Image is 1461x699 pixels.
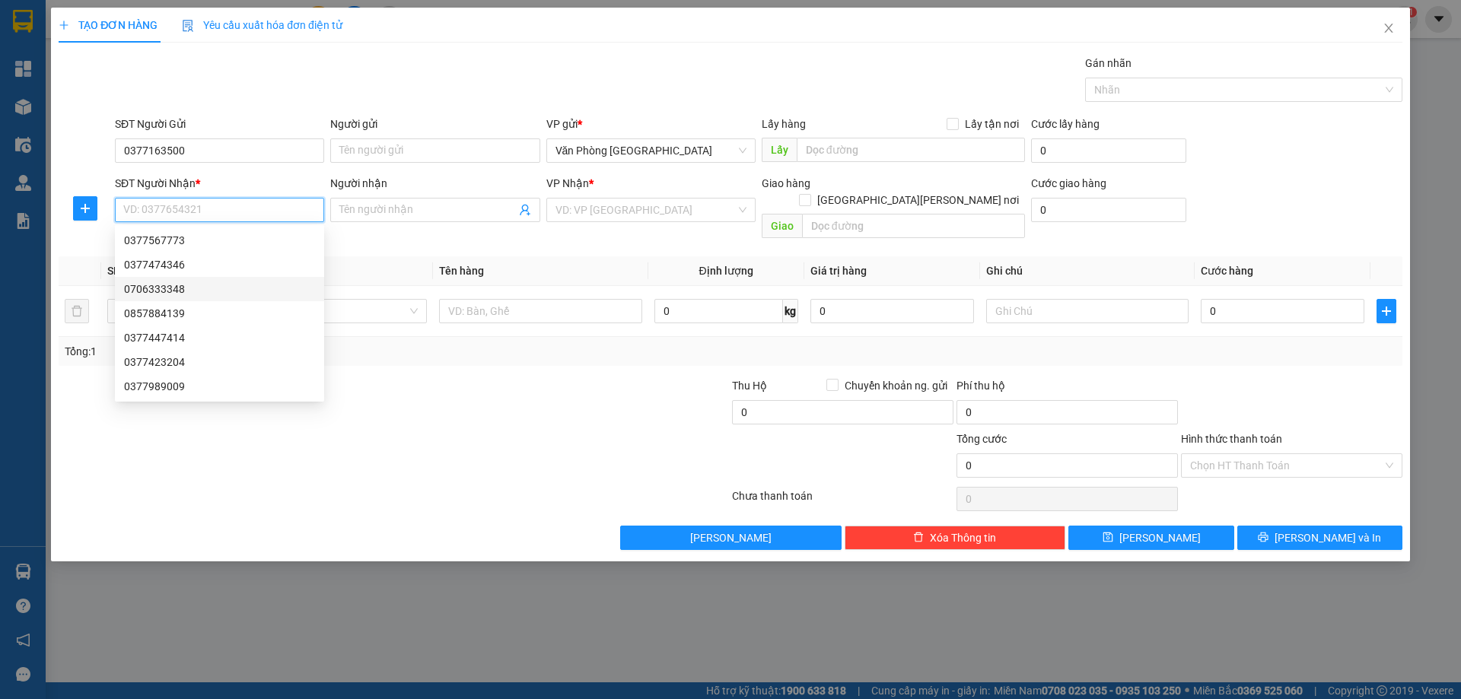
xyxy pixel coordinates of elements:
[74,202,97,214] span: plus
[115,97,160,147] strong: PHIẾU BIÊN NHẬN
[690,529,772,546] span: [PERSON_NAME]
[115,374,324,399] div: 0377989009
[956,377,1178,400] div: Phí thu hộ
[1068,526,1233,550] button: save[PERSON_NAME]
[845,526,1066,550] button: deleteXóa Thông tin
[115,326,324,350] div: 0377447414
[930,529,996,546] span: Xóa Thông tin
[1377,299,1396,323] button: plus
[811,192,1025,208] span: [GEOGRAPHIC_DATA][PERSON_NAME] nơi
[124,378,315,395] div: 0377989009
[1367,8,1410,50] button: Close
[1031,177,1106,189] label: Cước giao hàng
[1085,57,1132,69] label: Gán nhãn
[839,377,953,394] span: Chuyển khoản ng. gửi
[1031,118,1100,130] label: Cước lấy hàng
[980,256,1195,286] th: Ghi chú
[182,20,194,32] img: icon
[107,265,119,277] span: SL
[65,343,564,360] div: Tổng: 1
[59,19,158,31] span: TẠO ĐƠN HÀNG
[913,532,924,544] span: delete
[1258,532,1268,544] span: printer
[124,256,315,273] div: 0377474346
[182,19,342,31] span: Yêu cầu xuất hóa đơn điện tử
[115,253,324,277] div: 0377474346
[1383,22,1395,34] span: close
[124,232,315,249] div: 0377567773
[7,65,113,119] img: logo
[732,380,767,392] span: Thu Hộ
[115,277,324,301] div: 0706333348
[546,116,756,132] div: VP gửi
[762,138,797,162] span: Lấy
[330,175,540,192] div: Người nhận
[1119,529,1201,546] span: [PERSON_NAME]
[73,196,97,221] button: plus
[1377,305,1396,317] span: plus
[730,488,955,514] div: Chưa thanh toán
[959,116,1025,132] span: Lấy tận nơi
[115,66,159,95] span: 0906 477 911
[234,300,418,322] span: Khác
[124,329,315,346] div: 0377447414
[810,299,974,323] input: 0
[115,116,324,132] div: SĐT Người Gửi
[699,265,753,277] span: Định lượng
[810,265,867,277] span: Giá trị hàng
[1237,526,1402,550] button: printer[PERSON_NAME] và In
[519,204,531,216] span: user-add
[762,118,806,130] span: Lấy hàng
[439,265,484,277] span: Tên hàng
[330,116,540,132] div: Người gửi
[1031,138,1186,163] input: Cước lấy hàng
[65,299,89,323] button: delete
[762,214,802,238] span: Giao
[1201,265,1253,277] span: Cước hàng
[115,228,324,253] div: 0377567773
[762,177,810,189] span: Giao hàng
[161,102,291,118] span: BXTTDN1408250063
[956,433,1007,445] span: Tổng cước
[783,299,798,323] span: kg
[124,354,315,370] div: 0377423204
[124,281,315,297] div: 0706333348
[1103,532,1113,544] span: save
[115,350,324,374] div: 0377423204
[555,139,746,162] span: Văn Phòng Đà Nẵng
[797,138,1025,162] input: Dọc đường
[59,20,69,30] span: plus
[546,177,589,189] span: VP Nhận
[116,14,158,63] strong: Nhà xe QUỐC ĐẠT
[115,175,324,192] div: SĐT Người Nhận
[1275,529,1381,546] span: [PERSON_NAME] và In
[986,299,1189,323] input: Ghi Chú
[802,214,1025,238] input: Dọc đường
[1031,198,1186,222] input: Cước giao hàng
[439,299,641,323] input: VD: Bàn, Ghế
[620,526,842,550] button: [PERSON_NAME]
[1181,433,1282,445] label: Hình thức thanh toán
[124,305,315,322] div: 0857884139
[115,301,324,326] div: 0857884139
